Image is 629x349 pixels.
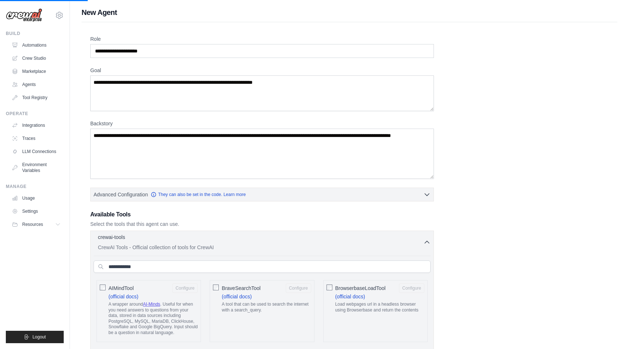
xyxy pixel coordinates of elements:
[222,294,252,299] a: (official docs)
[108,294,138,299] a: (official docs)
[9,159,64,176] a: Environment Variables
[22,221,43,227] span: Resources
[9,39,64,51] a: Automations
[98,244,423,251] p: CrewAI Tools - Official collection of tools for CrewAI
[172,283,198,293] button: AIMindTool (official docs) A wrapper aroundAI-Minds. Useful for when you need answers to question...
[91,188,434,201] button: Advanced Configuration They can also be set in the code. Learn more
[222,285,261,292] span: BraveSearchTool
[399,283,424,293] button: BrowserbaseLoadTool (official docs) Load webpages url in a headless browser using Browserbase and...
[90,35,434,43] label: Role
[94,234,431,251] button: crewai-tools CrewAI Tools - Official collection of tools for CrewAI
[90,210,434,219] h3: Available Tools
[9,205,64,217] a: Settings
[6,331,64,343] button: Logout
[90,67,434,74] label: Goal
[9,66,64,77] a: Marketplace
[9,119,64,131] a: Integrations
[82,7,617,17] h1: New Agent
[32,334,46,340] span: Logout
[143,302,160,307] a: AI-Minds
[9,146,64,157] a: LLM Connections
[94,191,148,198] span: Advanced Configuration
[335,294,365,299] a: (official docs)
[98,234,125,241] p: crewai-tools
[286,283,311,293] button: BraveSearchTool (official docs) A tool that can be used to search the internet with a search_query.
[9,79,64,90] a: Agents
[6,31,64,36] div: Build
[9,92,64,103] a: Tool Registry
[9,52,64,64] a: Crew Studio
[9,192,64,204] a: Usage
[90,120,434,127] label: Backstory
[90,220,434,228] p: Select the tools that this agent can use.
[335,285,386,292] span: BrowserbaseLoadTool
[6,8,42,22] img: Logo
[9,219,64,230] button: Resources
[108,302,198,336] p: A wrapper around . Useful for when you need answers to questions from your data, stored in data s...
[6,184,64,189] div: Manage
[108,285,134,292] span: AIMindTool
[222,302,311,313] p: A tool that can be used to search the internet with a search_query.
[9,133,64,144] a: Traces
[6,111,64,117] div: Operate
[151,192,246,197] a: They can also be set in the code. Learn more
[335,302,424,313] p: Load webpages url in a headless browser using Browserbase and return the contents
